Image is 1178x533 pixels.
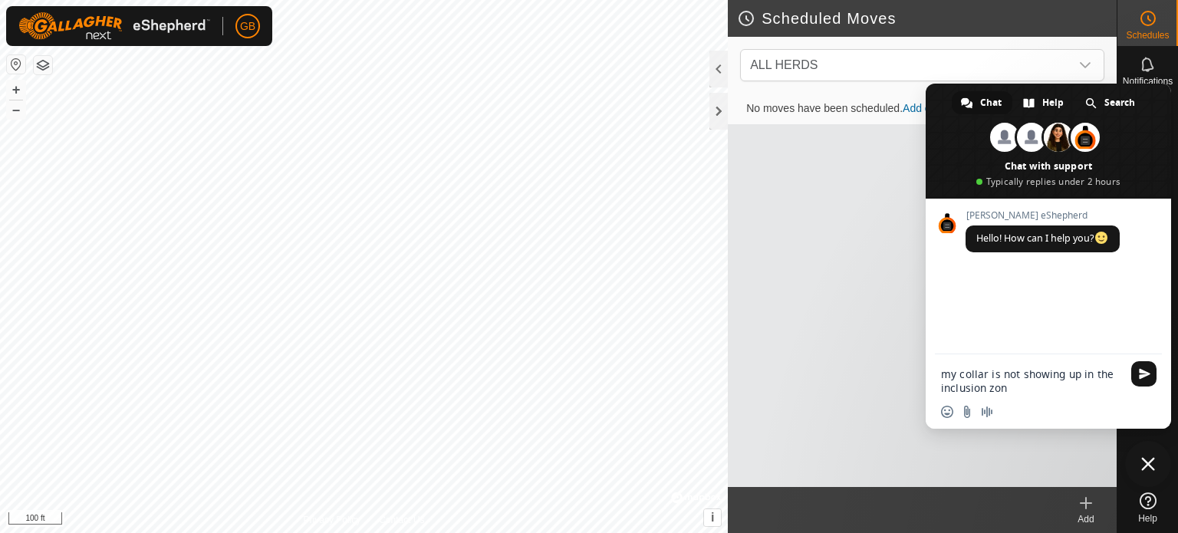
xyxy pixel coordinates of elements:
[7,55,25,74] button: Reset Map
[711,511,714,524] span: i
[7,100,25,119] button: –
[737,9,1117,28] h2: Scheduled Moves
[976,232,1109,245] span: Hello! How can I help you?
[1104,91,1135,114] span: Search
[1076,91,1146,114] div: Search
[961,406,973,418] span: Send a file
[980,91,1002,114] span: Chat
[379,513,424,527] a: Contact Us
[750,58,818,71] span: ALL HERDS
[1070,50,1101,81] div: dropdown trigger
[1126,31,1169,40] span: Schedules
[704,509,721,526] button: i
[240,18,255,35] span: GB
[981,406,993,418] span: Audio message
[304,513,361,527] a: Privacy Policy
[1042,91,1064,114] span: Help
[1131,361,1157,387] span: Send
[1123,77,1173,86] span: Notifications
[744,50,1070,81] span: ALL HERDS
[34,56,52,74] button: Map Layers
[941,406,953,418] span: Insert an emoji
[734,102,955,114] span: No moves have been scheduled.
[941,367,1122,395] textarea: Compose your message...
[1055,512,1117,526] div: Add
[966,210,1120,221] span: [PERSON_NAME] eShepherd
[903,102,943,114] a: Add one
[1138,514,1157,523] span: Help
[952,91,1012,114] div: Chat
[1125,441,1171,487] div: Close chat
[18,12,210,40] img: Gallagher Logo
[1117,486,1178,529] a: Help
[7,81,25,99] button: +
[1014,91,1074,114] div: Help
